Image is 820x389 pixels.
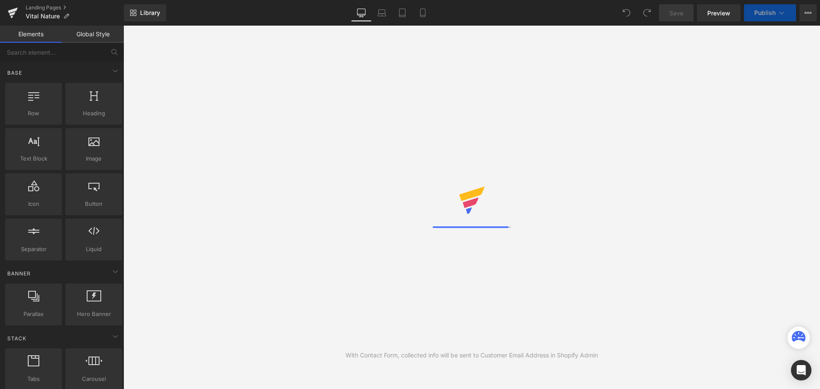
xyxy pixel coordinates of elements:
button: Undo [618,4,635,21]
button: Redo [638,4,656,21]
span: Liquid [68,245,120,254]
a: Global Style [62,26,124,43]
span: Base [6,69,23,77]
button: More [799,4,817,21]
a: Landing Pages [26,4,124,11]
div: Open Intercom Messenger [791,360,811,380]
a: Laptop [372,4,392,21]
span: Tabs [8,374,59,383]
span: Icon [8,199,59,208]
span: Parallax [8,310,59,319]
span: Button [68,199,120,208]
a: New Library [124,4,166,21]
span: Row [8,109,59,118]
span: Text Block [8,154,59,163]
div: With Contact Form, collected info will be sent to Customer Email Address in Shopify Admin [346,351,598,360]
span: Save [669,9,683,18]
span: Stack [6,334,27,342]
span: Image [68,154,120,163]
span: Banner [6,269,32,278]
a: Tablet [392,4,413,21]
span: Publish [754,9,776,16]
a: Mobile [413,4,433,21]
span: Preview [707,9,730,18]
span: Vital Nature [26,13,60,20]
span: Heading [68,109,120,118]
span: Library [140,9,160,17]
button: Publish [744,4,796,21]
span: Carousel [68,374,120,383]
a: Desktop [351,4,372,21]
span: Separator [8,245,59,254]
a: Preview [697,4,741,21]
span: Hero Banner [68,310,120,319]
